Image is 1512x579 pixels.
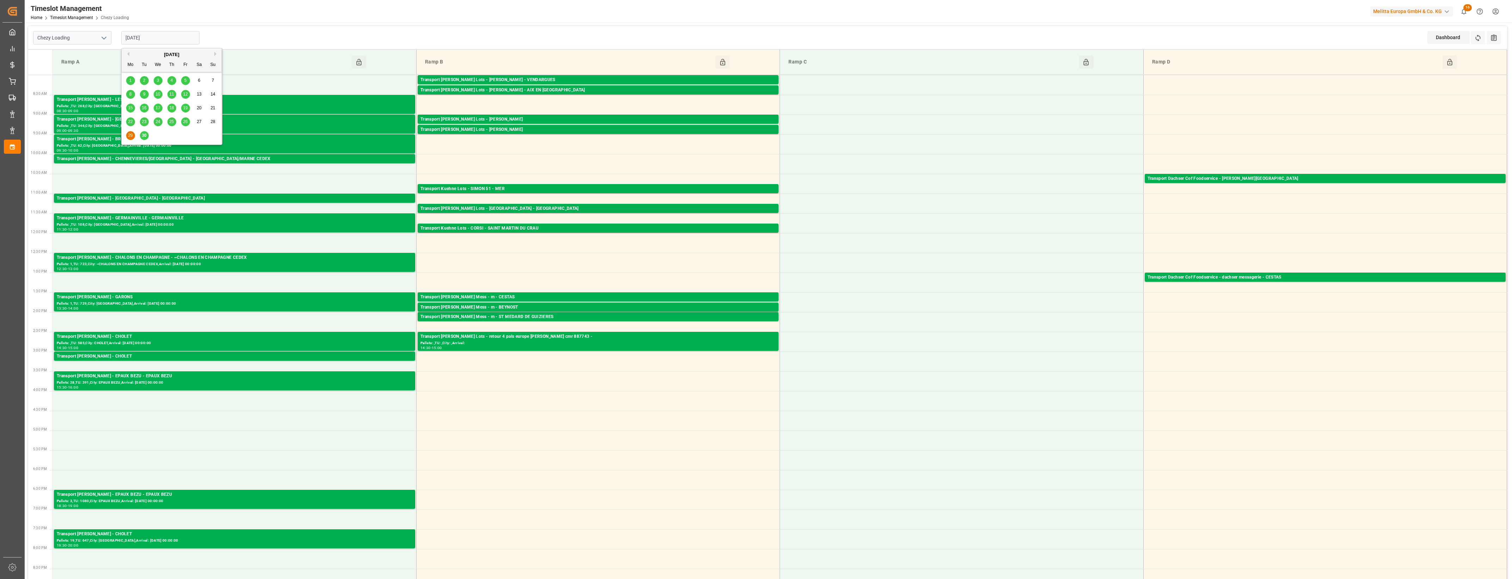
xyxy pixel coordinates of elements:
[140,104,149,112] div: Choose Tuesday, September 16th, 2025
[68,504,78,507] div: 19:00
[33,269,47,273] span: 1:00 PM
[68,267,78,270] div: 13:00
[57,333,412,340] div: Transport [PERSON_NAME] - CHOLET
[183,119,188,124] span: 26
[420,193,776,199] div: Pallets: 11,TU: 16,City: MER,Arrival: [DATE] 00:00:00
[1149,55,1443,69] div: Ramp D
[142,105,146,110] span: 16
[67,346,68,349] div: -
[31,15,42,20] a: Home
[126,104,135,112] div: Choose Monday, September 15th, 2025
[33,427,47,431] span: 5:00 PM
[128,105,133,110] span: 15
[126,90,135,99] div: Choose Monday, September 8th, 2025
[33,131,47,135] span: 9:30 AM
[57,267,67,270] div: 12:30
[422,55,715,69] div: Ramp B
[126,76,135,85] div: Choose Monday, September 1st, 2025
[209,76,217,85] div: Choose Sunday, September 7th, 2025
[33,309,47,313] span: 2:00 PM
[210,119,215,124] span: 28
[181,61,190,69] div: Fr
[155,119,160,124] span: 24
[181,104,190,112] div: Choose Friday, September 19th, 2025
[68,307,78,310] div: 14:00
[195,61,204,69] div: Sa
[420,346,431,349] div: 14:30
[33,506,47,510] span: 7:00 PM
[67,504,68,507] div: -
[31,3,129,14] div: Timeslot Management
[33,546,47,550] span: 8:00 PM
[143,78,146,83] span: 2
[125,52,129,56] button: Previous Month
[140,131,149,140] div: Choose Tuesday, September 30th, 2025
[121,31,199,44] input: DD-MM-YYYY
[33,368,47,372] span: 3:30 PM
[431,346,432,349] div: -
[167,90,176,99] div: Choose Thursday, September 11th, 2025
[420,87,776,94] div: Transport [PERSON_NAME] Lots - [PERSON_NAME] - AIX EN [GEOGRAPHIC_DATA]
[98,32,109,43] button: open menu
[68,149,78,152] div: 10:00
[57,360,412,366] div: Pallets: ,TU: 45,City: CHOLET,Arrival: [DATE] 00:00:00
[1463,4,1472,11] span: 16
[31,171,47,175] span: 10:30 AM
[1456,4,1472,19] button: show 16 new notifications
[209,61,217,69] div: Su
[157,78,159,83] span: 3
[129,92,132,97] span: 8
[420,133,776,139] div: Pallets: 6,TU: ,City: CARQUEFOU,Arrival: [DATE] 00:00:00
[126,61,135,69] div: Mo
[31,230,47,234] span: 12:00 PM
[57,346,67,349] div: 14:30
[420,340,776,346] div: Pallets: ,TU: ,City: ,Arrival:
[126,117,135,126] div: Choose Monday, September 22nd, 2025
[67,149,68,152] div: -
[67,544,68,547] div: -
[140,117,149,126] div: Choose Tuesday, September 23rd, 2025
[1148,274,1503,281] div: Transport Dachser Cof Foodservice - dachser messagerie - CESTAS
[33,92,47,96] span: 8:30 AM
[155,92,160,97] span: 10
[126,131,135,140] div: Choose Monday, September 29th, 2025
[67,386,68,389] div: -
[57,103,412,109] div: Pallets: ,TU: 268,City: [GEOGRAPHIC_DATA],Arrival: [DATE] 00:00:00
[128,133,133,138] span: 29
[33,467,47,471] span: 6:00 PM
[124,74,220,142] div: month 2025-09
[181,117,190,126] div: Choose Friday, September 26th, 2025
[57,538,412,544] div: Pallets: 19,TU: 647,City: [GEOGRAPHIC_DATA],Arrival: [DATE] 00:00:00
[57,123,412,129] div: Pallets: ,TU: 346,City: [GEOGRAPHIC_DATA],Arrival: [DATE] 00:00:00
[181,90,190,99] div: Choose Friday, September 12th, 2025
[195,104,204,112] div: Choose Saturday, September 20th, 2025
[57,202,412,208] div: Pallets: ,TU: 470,City: [GEOGRAPHIC_DATA],Arrival: [DATE] 00:00:00
[420,126,776,133] div: Transport [PERSON_NAME] Lots - [PERSON_NAME]
[420,301,776,307] div: Pallets: ,TU: 18,City: CESTAS,Arrival: [DATE] 00:00:00
[57,149,67,152] div: 09:30
[420,225,776,232] div: Transport Kuehne Lots - CORSI - SAINT MARTIN DU CRAU
[57,222,412,228] div: Pallets: ,TU: 108,City: [GEOGRAPHIC_DATA],Arrival: [DATE] 00:00:00
[67,307,68,310] div: -
[57,143,412,149] div: Pallets: ,TU: 62,City: [GEOGRAPHIC_DATA],Arrival: [DATE] 00:00:00
[57,215,412,222] div: Transport [PERSON_NAME] - GERMAINVILLE - GERMAINVILLE
[57,109,67,112] div: 08:30
[33,408,47,412] span: 4:30 PM
[31,190,47,194] span: 11:00 AM
[57,129,67,132] div: 09:00
[122,51,222,58] div: [DATE]
[167,76,176,85] div: Choose Thursday, September 4th, 2025
[420,116,776,123] div: Transport [PERSON_NAME] Lots - [PERSON_NAME]
[420,311,776,317] div: Pallets: ,TU: 76,City: [GEOGRAPHIC_DATA],Arrival: [DATE] 00:00:00
[67,109,68,112] div: -
[420,333,776,340] div: Transport [PERSON_NAME] Lots - retour 4 pals europe [PERSON_NAME] cmr 887743 -
[33,526,47,530] span: 7:30 PM
[184,78,187,83] span: 5
[57,307,67,310] div: 13:30
[142,119,146,124] span: 23
[57,136,412,143] div: Transport [PERSON_NAME] - BRETIGNY SUR ORGE - BRETIGNY SUR ORGE
[209,90,217,99] div: Choose Sunday, September 14th, 2025
[195,90,204,99] div: Choose Saturday, September 13th, 2025
[1148,182,1503,188] div: Pallets: 2,TU: 14,City: [GEOGRAPHIC_DATA],Arrival: [DATE] 00:00:00
[183,92,188,97] span: 12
